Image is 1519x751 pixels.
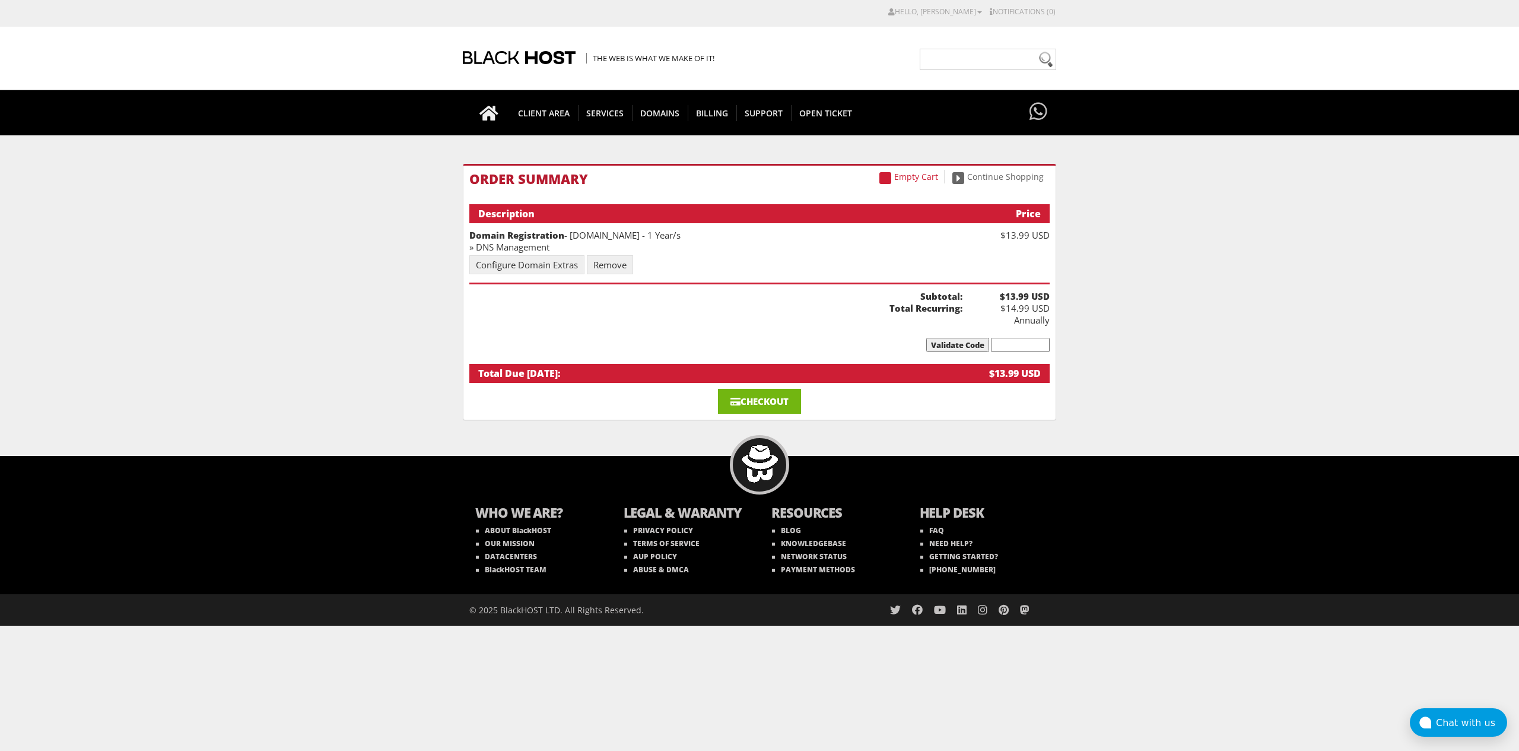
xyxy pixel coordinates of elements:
a: CLIENT AREA [510,90,579,135]
b: Subtotal: [469,290,962,302]
b: RESOURCES [771,503,896,524]
a: Checkout [718,389,801,414]
div: $13.99 USD [956,367,1041,380]
a: Notifications (0) [990,7,1056,17]
span: CLIENT AREA [510,105,579,121]
a: PRIVACY POLICY [624,525,693,535]
div: $14.99 USD Annually [962,290,1050,326]
b: $13.99 USD [962,290,1050,302]
span: Billing [688,105,737,121]
a: Billing [688,90,737,135]
a: BLOG [772,525,801,535]
button: Chat with us [1410,708,1507,737]
a: ABOUT BlackHOST [476,525,551,535]
a: Go to homepage [468,90,510,135]
a: Continue Shopping [946,170,1050,183]
a: KNOWLEDGEBASE [772,538,846,549]
div: $13.99 USD [962,229,1050,241]
a: Domains [632,90,688,135]
b: WHO WE ARE? [475,503,600,524]
a: Empty Cart [873,170,945,183]
input: Need help? [920,49,1056,70]
a: DATACENTERS [476,552,537,562]
a: SERVICES [578,90,633,135]
a: GETTING STARTED? [920,552,998,562]
span: SERVICES [578,105,633,121]
div: Price [956,207,1041,220]
a: Hello, [PERSON_NAME] [888,7,982,17]
a: Have questions? [1027,90,1050,134]
div: Chat with us [1436,717,1507,728]
a: TERMS OF SERVICE [624,538,700,549]
a: AUP POLICY [624,552,677,562]
a: [PHONE_NUMBER] [920,565,996,575]
h1: Order Summary [469,172,1050,186]
strong: Domain Registration [469,229,564,241]
a: NEED HELP? [920,538,973,549]
div: © 2025 BlackHOST LTD. All Rights Reserved. [469,594,754,626]
span: Support [736,105,792,121]
b: HELP DESK [920,503,1044,524]
a: NETWORK STATUS [772,552,847,562]
div: Total Due [DATE]: [478,367,956,380]
a: ABUSE & DMCA [624,565,689,575]
a: FAQ [920,525,944,535]
span: Open Ticket [791,105,860,121]
a: Support [736,90,792,135]
a: Configure Domain Extras [469,255,584,274]
a: Remove [587,255,633,274]
b: LEGAL & WARANTY [624,503,748,524]
img: BlackHOST mascont, Blacky. [741,445,778,483]
input: Validate Code [926,338,989,352]
div: Description [478,207,956,220]
a: BlackHOST TEAM [476,565,546,575]
b: Total Recurring: [469,302,962,314]
a: OUR MISSION [476,538,535,549]
span: The Web is what we make of it! [586,53,714,64]
span: Domains [632,105,688,121]
a: Open Ticket [791,90,860,135]
div: - [DOMAIN_NAME] - 1 Year/s » DNS Management [469,229,962,253]
a: PAYMENT METHODS [772,565,855,575]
